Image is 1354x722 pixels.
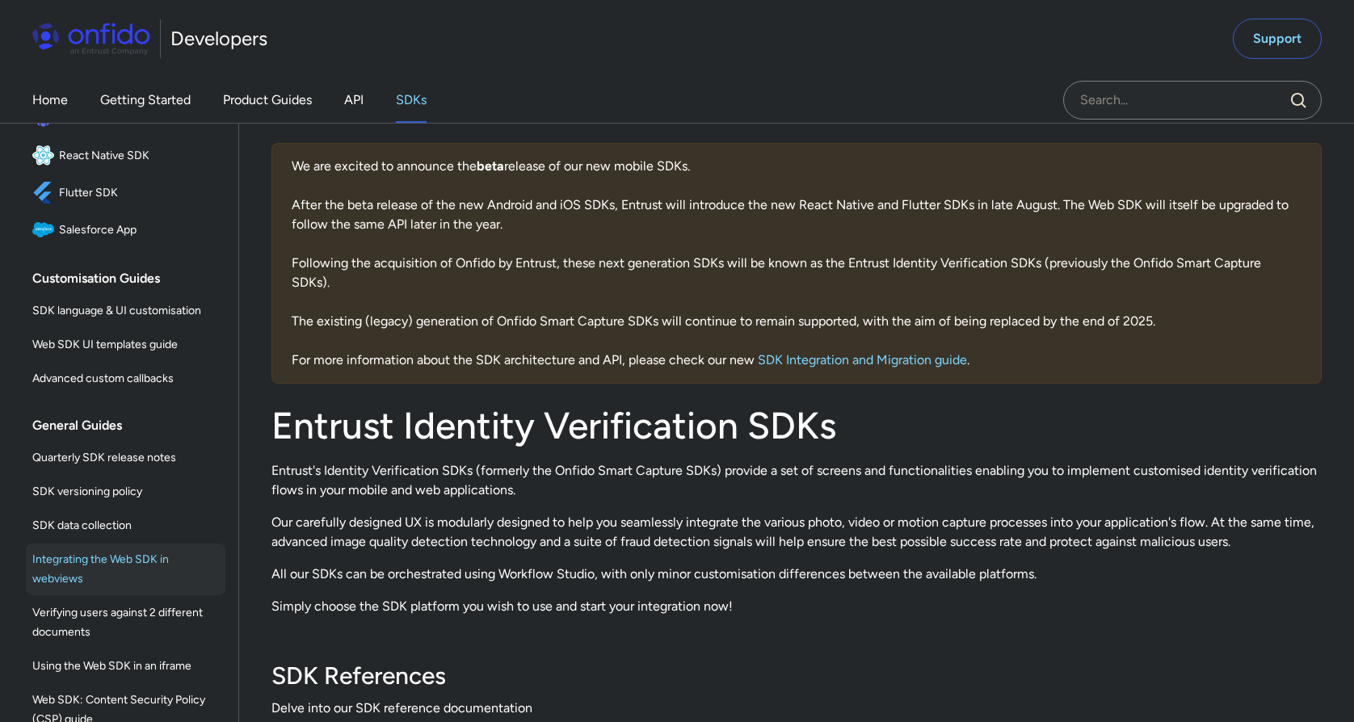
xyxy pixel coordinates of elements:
[271,660,1322,692] h3: SDK References
[26,212,225,248] a: IconSalesforce AppSalesforce App
[59,219,219,241] span: Salesforce App
[271,699,1322,718] span: Delve into our SDK reference documentation
[32,550,219,589] span: Integrating the Web SDK in webviews
[271,597,1322,616] p: Simply choose the SDK platform you wish to use and start your integration now!
[26,544,225,595] a: Integrating the Web SDK in webviews
[59,145,219,167] span: React Native SDK
[32,448,219,468] span: Quarterly SDK release notes
[477,158,504,174] b: beta
[223,78,312,123] a: Product Guides
[26,597,225,649] a: Verifying users against 2 different documents
[26,510,225,542] a: SDK data collection
[32,603,219,642] span: Verifying users against 2 different documents
[59,182,219,204] span: Flutter SDK
[1063,81,1322,120] input: Onfido search input field
[32,482,219,502] span: SDK versioning policy
[32,262,232,295] div: Customisation Guides
[170,26,267,52] h1: Developers
[271,513,1322,552] p: Our carefully designed UX is modularly designed to help you seamlessly integrate the various phot...
[26,295,225,327] a: SDK language & UI customisation
[344,78,364,123] a: API
[26,442,225,474] a: Quarterly SDK release notes
[32,219,59,241] img: IconSalesforce App
[32,23,150,55] img: Onfido Logo
[32,369,219,388] span: Advanced custom callbacks
[32,182,59,204] img: IconFlutter SDK
[32,301,219,321] span: SDK language & UI customisation
[100,78,191,123] a: Getting Started
[271,565,1322,584] p: All our SDKs can be orchestrated using Workflow Studio, with only minor customisation differences...
[26,175,225,211] a: IconFlutter SDKFlutter SDK
[32,516,219,535] span: SDK data collection
[271,403,1322,448] h1: Entrust Identity Verification SDKs
[26,650,225,682] a: Using the Web SDK in an iframe
[758,352,967,367] a: SDK Integration and Migration guide
[32,657,219,676] span: Using the Web SDK in an iframe
[396,78,427,123] a: SDKs
[32,145,59,167] img: IconReact Native SDK
[26,476,225,508] a: SDK versioning policy
[32,409,232,442] div: General Guides
[32,78,68,123] a: Home
[32,335,219,355] span: Web SDK UI templates guide
[26,138,225,174] a: IconReact Native SDKReact Native SDK
[26,329,225,361] a: Web SDK UI templates guide
[271,143,1322,384] div: We are excited to announce the release of our new mobile SDKs. After the beta release of the new ...
[1233,19,1322,59] a: Support
[271,461,1322,500] p: Entrust's Identity Verification SDKs (formerly the Onfido Smart Capture SDKs) provide a set of sc...
[26,363,225,395] a: Advanced custom callbacks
